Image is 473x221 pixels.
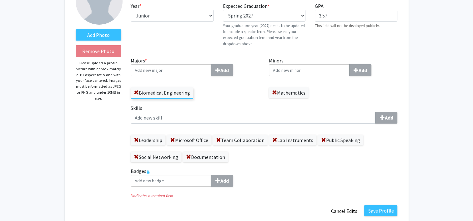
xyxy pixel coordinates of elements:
[220,178,229,184] b: Add
[327,205,361,217] button: Cancel Edits
[183,152,228,162] label: Documentation
[223,2,269,10] label: Expected Graduation
[131,175,211,187] input: BadgesAdd
[131,167,397,187] label: Badges
[131,135,165,145] label: Leadership
[76,45,122,57] button: Remove Photo
[76,29,122,41] label: AddProfile Picture
[318,135,363,145] label: Public Speaking
[131,57,259,76] label: Majors
[375,112,397,124] button: Skills
[269,57,398,76] label: Minors
[131,104,397,124] label: Skills
[364,205,397,216] button: Save Profile
[211,64,233,76] button: Majors*
[269,87,309,98] label: Mathematics
[211,175,233,187] button: Badges
[131,112,375,124] input: SkillsAdd
[220,67,229,73] b: Add
[131,2,142,10] label: Year
[5,193,27,216] iframe: Chat
[315,2,324,10] label: GPA
[213,135,268,145] label: Team Collaboration
[131,152,181,162] label: Social Networking
[359,67,367,73] b: Add
[131,64,211,76] input: Majors*Add
[385,115,393,121] b: Add
[131,87,193,98] label: Biomedical Engineering
[315,23,380,28] small: This field will not be displayed publicly.
[269,135,316,145] label: Lab Instruments
[269,64,350,76] input: MinorsAdd
[167,135,211,145] label: Microsoft Office
[76,60,122,101] p: Please upload a profile picture with approximately a 1:1 aspect ratio and with your face centered...
[223,23,305,47] p: Your graduation year (2027) needs to be updated to include a specific term. Please select your ex...
[131,193,397,199] i: Indicates a required field
[349,64,371,76] button: Minors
